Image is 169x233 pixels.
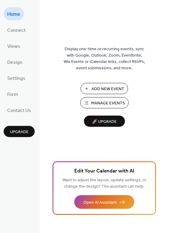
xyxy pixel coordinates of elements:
[10,129,29,135] span: Upgrade
[4,87,22,100] a: Form
[7,106,31,115] span: Contact Us
[4,55,26,68] a: Design
[7,26,26,35] span: Connect
[7,42,20,51] span: Views
[4,126,35,137] button: Upgrade
[4,23,29,36] a: Connect
[91,86,124,92] span: Add New Event
[4,7,24,20] a: Home
[84,116,125,127] button: 🚀 Upgrade
[4,39,24,52] a: Views
[7,10,20,19] span: Home
[4,103,35,116] a: Contact Us
[7,58,22,67] span: Design
[74,167,134,176] span: Edit Your Calendar with AI
[88,118,121,126] span: 🚀 Upgrade
[7,74,25,83] span: Settings
[81,83,128,94] button: Add New Event
[74,195,134,209] button: Open AI Assistant
[7,90,18,99] span: Form
[64,46,145,71] span: Display one-time or recurring events, sync with Google, Outlook, Zoom, Eventbrite, Wix Events or ...
[4,71,29,84] a: Settings
[62,176,146,191] span: Want to adjust the layout, update settings, or change the design? The assistant can help.
[83,199,117,206] span: Open AI Assistant
[91,100,125,107] span: Manage Events
[80,97,129,108] button: Manage Events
